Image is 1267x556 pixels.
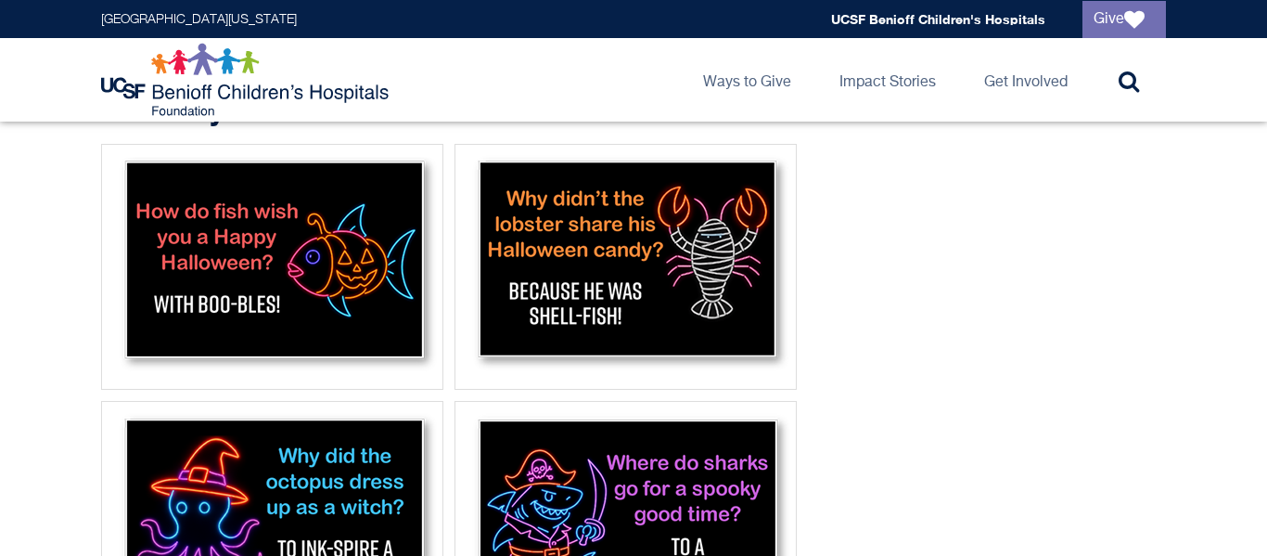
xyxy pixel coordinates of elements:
a: UCSF Benioff Children's Hospitals [831,11,1045,27]
div: Fish [101,144,443,390]
a: [GEOGRAPHIC_DATA][US_STATE] [101,13,297,26]
img: Fish [108,150,437,378]
img: Logo for UCSF Benioff Children's Hospitals Foundation [101,43,393,117]
img: Lobster [461,150,790,378]
strong: Choose your e-card: [101,95,370,128]
div: Lobster [454,144,797,390]
a: Give [1082,1,1166,38]
a: Impact Stories [825,38,951,122]
a: Ways to Give [688,38,806,122]
a: Get Involved [969,38,1082,122]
